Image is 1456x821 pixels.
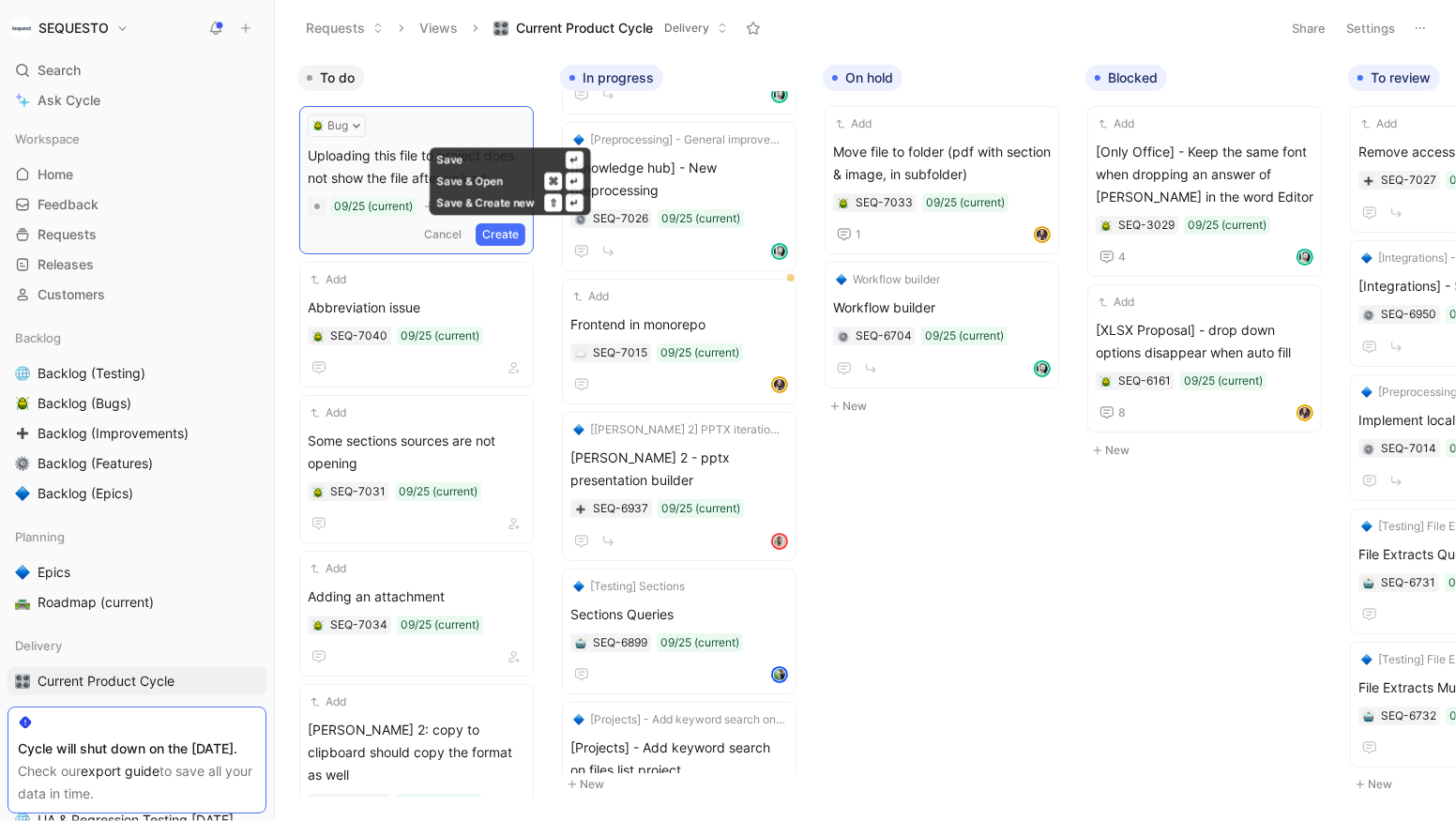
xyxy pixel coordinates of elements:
span: Feedback [38,195,99,214]
span: Current Product Cycle [38,672,174,691]
span: [Only Office] - Keep the same font when dropping an answer of [PERSON_NAME] in the word Editor [1096,141,1313,208]
button: 🪲 [311,618,325,631]
div: 09/25 (current) [925,327,1004,345]
div: ⚙️ [574,212,587,225]
img: avatar [1298,251,1312,264]
button: 🔷[Preprocessing] - General improvements [570,130,788,149]
img: ⚙️ [1363,444,1374,455]
div: On holdNew [815,56,1078,427]
button: To do [297,65,364,91]
span: Customers [38,285,105,304]
div: Backlog [8,324,266,352]
img: ⚙️ [838,331,849,342]
div: 09/25 (current) [660,633,739,652]
img: avatar [773,668,786,681]
img: ⚙️ [575,214,586,225]
span: [Testing] Sections [590,577,685,596]
div: 09/25 (current) [1184,372,1263,390]
a: AddSome sections sources are not opening09/25 (current) [299,395,534,543]
span: Releases [38,255,94,274]
button: Create [476,223,525,246]
img: ➕ [575,504,586,515]
div: 09/25 (current) [401,616,479,634]
a: Releases [8,251,266,279]
a: AddFrontend in monorepo09/25 (current)avatar [562,279,796,404]
div: SEQ-6937 [593,499,648,518]
button: SEQUESTOSEQUESTO [8,15,133,41]
button: Add [1096,114,1137,133]
img: 🔷 [573,134,584,145]
span: [Preprocessing] - General improvements [590,130,785,149]
button: 🔷 [11,561,34,584]
img: 🔷 [573,714,584,725]
span: [PERSON_NAME] 2 - pptx presentation builder [570,447,788,492]
button: To review [1348,65,1440,91]
div: ⌘ [544,173,562,190]
a: 🪲Backlog (Bugs) [8,389,266,418]
span: 4 [1118,251,1126,263]
span: Workflow builder [853,270,940,289]
a: 🎛️Current Product Cycle [8,667,266,695]
button: Settings [1338,15,1403,41]
button: 🪲 [1100,219,1113,232]
div: SEQ-7034 [330,616,387,634]
span: Abbreviation issue [308,296,525,319]
a: Home [8,160,266,189]
button: 🤖 [574,636,587,649]
span: Delivery [664,19,709,38]
span: In progress [583,68,654,87]
button: ☁️ [574,346,587,359]
span: [XLSX Proposal] - drop down options disappear when auto fill [1096,319,1313,364]
img: 🔷 [836,274,847,285]
div: Search [8,56,266,84]
a: 🔷Epics [8,558,266,586]
div: 09/25 (current) [334,197,413,216]
img: 🔷 [1361,521,1373,532]
button: 8 [1096,402,1130,424]
button: 🛣️ [11,591,34,614]
img: 🔷 [15,565,30,580]
span: On hold [845,68,893,87]
a: AddAdding an attachment09/25 (current) [299,551,534,677]
button: 🪲 [837,196,850,209]
div: 09/25 (current) [660,343,739,362]
button: 🔷 [11,482,34,505]
img: 🎛️ [15,674,30,689]
span: Requests [38,225,97,244]
span: 1 [856,229,861,240]
button: ⚙️ [1362,442,1375,455]
span: 8 [1118,407,1126,418]
span: Backlog (Epics) [38,484,133,503]
img: avatar [1036,362,1049,375]
button: Add [1358,114,1400,133]
button: Cancel [417,223,468,246]
span: Some sections sources are not opening [308,430,525,475]
span: [Knowledge hub] - New preprocessing [570,157,788,202]
button: ➕ [1362,174,1375,187]
a: ➕Backlog (Improvements) [8,419,266,448]
span: To do [320,68,355,87]
div: 09/25 (current) [1188,216,1266,235]
button: New [823,395,1070,418]
button: 🪲Bug [308,114,366,137]
span: Backlog [15,328,61,347]
button: 🪲 [311,485,325,498]
img: ➕ [1363,175,1374,187]
button: 🤖 [1362,709,1375,722]
button: Add [308,692,349,711]
span: To review [1371,68,1431,87]
img: ➕ [15,426,30,441]
div: SEQ-7026 [593,209,648,228]
div: Delivery [8,631,266,660]
button: Add [308,559,349,578]
a: Requests [8,220,266,249]
div: Check our to save all your data in time. [18,760,256,805]
span: Epics [38,563,70,582]
img: 🤖 [1363,711,1374,722]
